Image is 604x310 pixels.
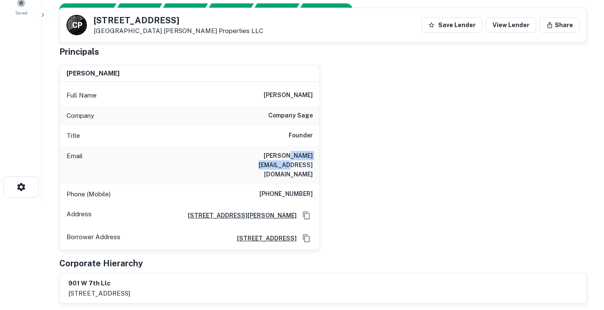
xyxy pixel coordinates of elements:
p: Title [67,131,80,141]
h6: company sage [268,111,313,121]
div: AI fulfillment process complete. [296,3,363,16]
div: Your request is received and processing... [112,3,162,16]
button: Copy Address [300,232,313,245]
h6: 901 w 7th llc [68,279,130,288]
button: Save Lender [421,17,482,33]
button: Share [540,17,580,33]
p: Email [67,151,83,179]
div: Principals found, still searching for contact information. This may take time... [250,3,299,16]
h6: [PERSON_NAME] [67,69,120,78]
h6: [PHONE_NUMBER] [259,189,313,199]
p: [GEOGRAPHIC_DATA] [94,27,263,35]
span: Saved [15,9,28,16]
a: C P [67,15,87,35]
a: [STREET_ADDRESS] [230,234,297,243]
h6: [PERSON_NAME][EMAIL_ADDRESS][DOMAIN_NAME] [211,151,313,179]
a: View Lender [486,17,536,33]
h5: Corporate Hierarchy [59,257,143,270]
p: [STREET_ADDRESS] [68,288,130,299]
h6: [PERSON_NAME] [264,90,313,101]
button: Copy Address [300,209,313,222]
div: Sending borrower request to AI... [49,3,113,16]
p: Borrower Address [67,232,120,245]
h5: [STREET_ADDRESS] [94,16,263,25]
iframe: Chat Widget [562,242,604,283]
h5: Principals [59,45,99,58]
div: Principals found, AI now looking for contact information... [204,3,253,16]
div: Documents found, AI parsing details... [158,3,208,16]
h6: Founder [289,131,313,141]
p: C P [72,20,82,31]
p: Address [67,209,92,222]
p: Phone (Mobile) [67,189,111,199]
a: [STREET_ADDRESS][PERSON_NAME] [181,211,297,220]
a: [PERSON_NAME] Properties LLC [164,27,263,34]
p: Company [67,111,94,121]
p: Full Name [67,90,97,101]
